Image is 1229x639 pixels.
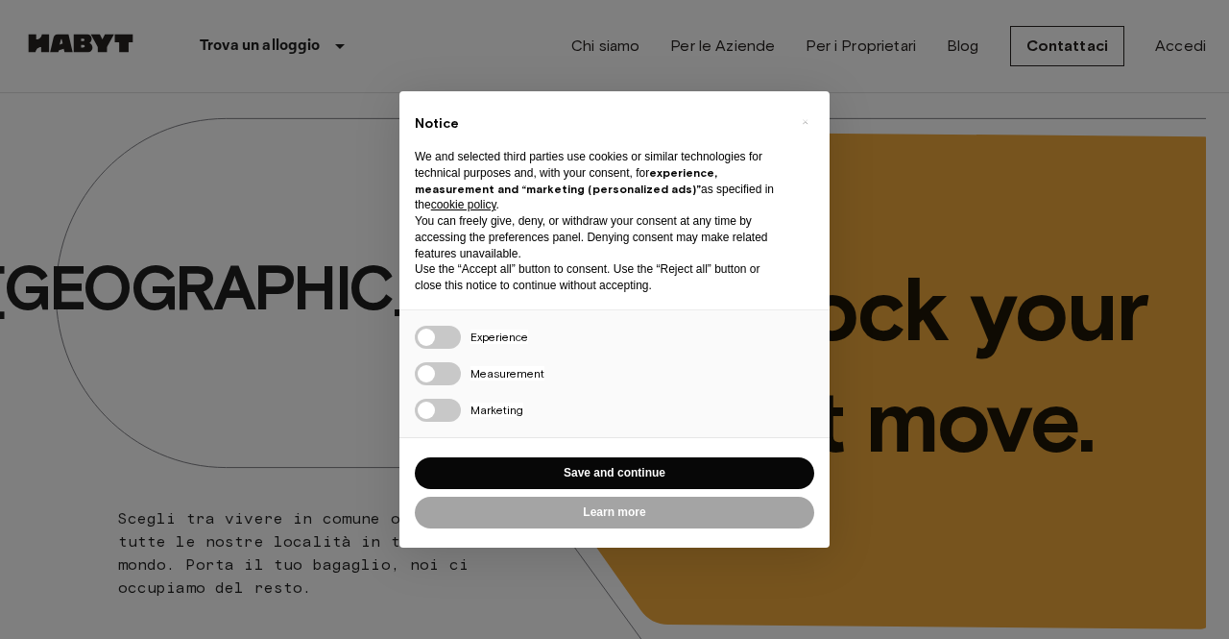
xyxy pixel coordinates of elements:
[415,261,783,294] p: Use the “Accept all” button to consent. Use the “Reject all” button or close this notice to conti...
[470,403,523,417] span: Marketing
[415,149,783,213] p: We and selected third parties use cookies or similar technologies for technical purposes and, wit...
[415,497,814,528] button: Learn more
[415,165,717,196] strong: experience, measurement and “marketing (personalized ads)”
[431,198,496,211] a: cookie policy
[415,213,783,261] p: You can freely give, deny, or withdraw your consent at any time by accessing the preferences pane...
[470,366,544,381] span: Measurement
[802,111,808,134] span: ×
[470,330,528,344] span: Experience
[789,107,820,137] button: Close this notice
[415,114,783,134] h2: Notice
[415,457,814,489] button: Save and continue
